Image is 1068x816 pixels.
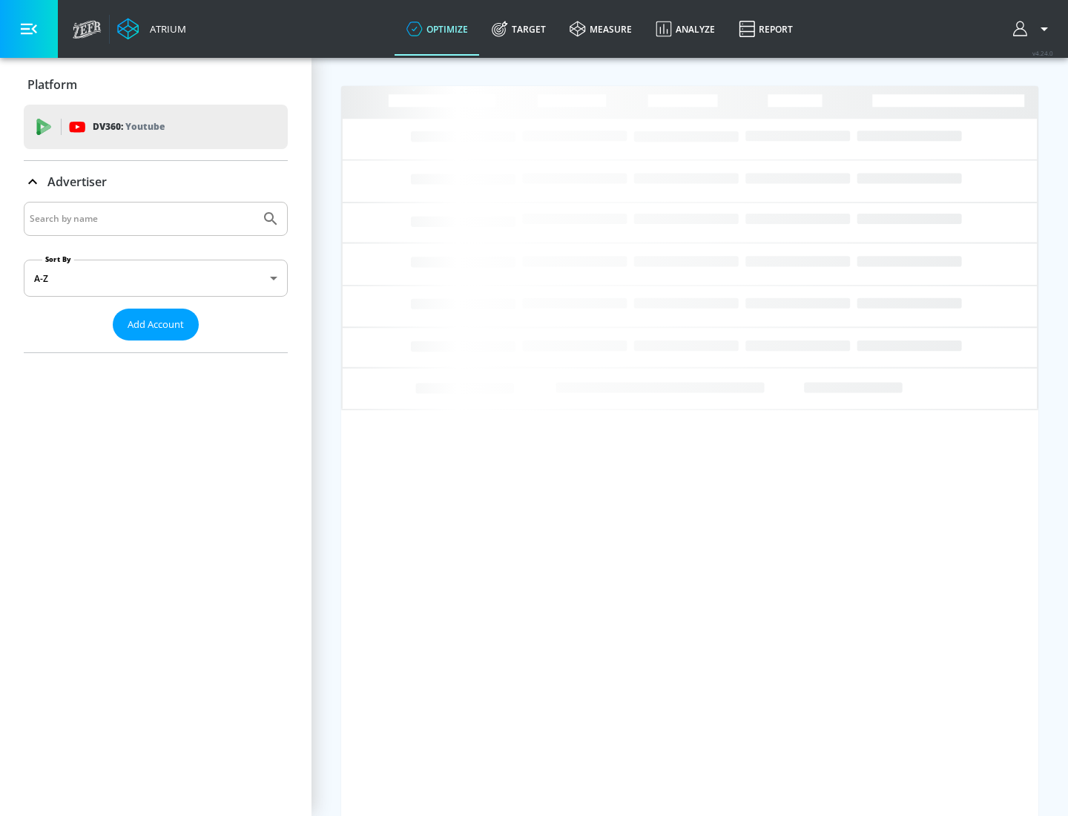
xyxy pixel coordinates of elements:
nav: list of Advertiser [24,340,288,352]
a: Analyze [644,2,727,56]
label: Sort By [42,254,74,264]
p: Platform [27,76,77,93]
div: Atrium [144,22,186,36]
div: Advertiser [24,202,288,352]
p: Advertiser [47,174,107,190]
a: Atrium [117,18,186,40]
p: Youtube [125,119,165,134]
a: Report [727,2,805,56]
span: v 4.24.0 [1032,49,1053,57]
a: measure [558,2,644,56]
div: Advertiser [24,161,288,203]
span: Add Account [128,316,184,333]
div: DV360: Youtube [24,105,288,149]
button: Add Account [113,309,199,340]
a: Target [480,2,558,56]
input: Search by name [30,209,254,228]
a: optimize [395,2,480,56]
div: A-Z [24,260,288,297]
div: Platform [24,64,288,105]
p: DV360: [93,119,165,135]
